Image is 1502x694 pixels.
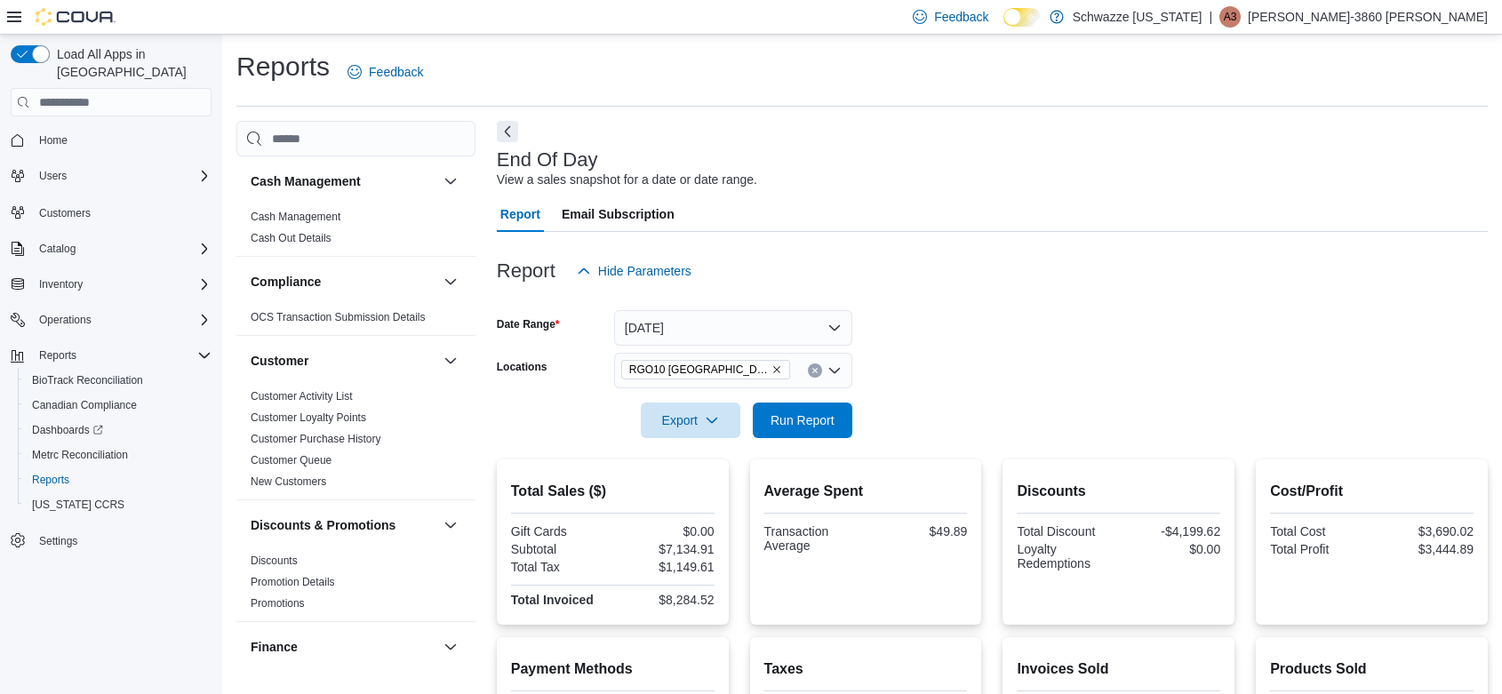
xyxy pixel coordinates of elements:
span: Dashboards [25,419,212,441]
span: Discounts [251,554,298,568]
a: Promotions [251,597,305,610]
span: Load All Apps in [GEOGRAPHIC_DATA] [50,45,212,81]
button: [DATE] [614,310,852,346]
button: Operations [4,307,219,332]
a: OCS Transaction Submission Details [251,311,426,323]
h2: Invoices Sold [1017,658,1220,680]
button: Clear input [808,363,822,378]
img: Cova [36,8,116,26]
a: Dashboards [18,418,219,443]
button: Home [4,127,219,153]
nav: Complex example [11,120,212,600]
span: [US_STATE] CCRS [32,498,124,512]
button: Reports [32,345,84,366]
h3: Compliance [251,273,321,291]
button: Remove RGO10 Santa Fe from selection in this group [771,364,782,375]
a: [US_STATE] CCRS [25,494,132,515]
span: Cash Out Details [251,231,332,245]
div: $0.00 [1123,542,1220,556]
button: Customers [4,199,219,225]
a: Customers [32,203,98,224]
button: [US_STATE] CCRS [18,492,219,517]
div: $3,444.89 [1376,542,1474,556]
div: $3,690.02 [1376,524,1474,538]
a: Customer Activity List [251,390,353,403]
a: Customer Loyalty Points [251,411,366,424]
h2: Total Sales ($) [511,481,715,502]
span: BioTrack Reconciliation [25,370,212,391]
button: Customer [440,350,461,371]
h2: Discounts [1017,481,1220,502]
span: Cash Management [251,210,340,224]
div: Total Cost [1270,524,1368,538]
span: Email Subscription [562,196,675,232]
span: Users [32,165,212,187]
span: Home [32,129,212,151]
a: Home [32,130,75,151]
button: Users [32,165,74,187]
span: Home [39,133,68,148]
a: Feedback [340,54,430,90]
button: Discounts & Promotions [251,516,436,534]
span: Metrc Reconciliation [25,444,212,466]
span: RGO10 [GEOGRAPHIC_DATA] [629,361,768,379]
span: New Customers [251,475,326,489]
span: Catalog [39,242,76,256]
h3: Discounts & Promotions [251,516,395,534]
span: BioTrack Reconciliation [32,373,143,387]
span: Customer Activity List [251,389,353,403]
button: Catalog [4,236,219,261]
a: Canadian Compliance [25,395,144,416]
input: Dark Mode [1003,8,1041,27]
span: Reports [25,469,212,491]
a: Metrc Reconciliation [25,444,135,466]
div: Total Tax [511,560,609,574]
button: Operations [32,309,99,331]
span: Users [39,169,67,183]
a: BioTrack Reconciliation [25,370,150,391]
button: Users [4,164,219,188]
span: Promotion Details [251,575,335,589]
div: Cash Management [236,206,475,256]
div: Alexis-3860 Shoope [1219,6,1241,28]
div: Gift Cards [511,524,609,538]
span: Settings [32,530,212,552]
span: Reports [32,345,212,366]
span: Feedback [369,63,423,81]
span: Catalog [32,238,212,259]
span: Export [651,403,730,438]
span: Operations [32,309,212,331]
a: Customer Queue [251,454,332,467]
button: Next [497,121,518,142]
a: Cash Out Details [251,232,332,244]
span: Operations [39,313,92,327]
p: | [1209,6,1212,28]
span: Customer Purchase History [251,432,381,446]
button: Inventory [4,272,219,297]
p: [PERSON_NAME]-3860 [PERSON_NAME] [1248,6,1488,28]
h2: Products Sold [1270,658,1474,680]
button: Metrc Reconciliation [18,443,219,467]
div: Transaction Average [764,524,862,553]
button: Catalog [32,238,83,259]
button: Export [641,403,740,438]
button: Compliance [251,273,436,291]
span: Inventory [32,274,212,295]
a: Customer Purchase History [251,433,381,445]
span: GL Account Totals [251,675,336,690]
span: Inventory [39,277,83,291]
span: Canadian Compliance [25,395,212,416]
h2: Average Spent [764,481,968,502]
span: Customers [39,206,91,220]
button: Compliance [440,271,461,292]
div: Discounts & Promotions [236,550,475,621]
span: Reports [32,473,69,487]
span: Washington CCRS [25,494,212,515]
span: Customer Loyalty Points [251,411,366,425]
label: Locations [497,360,547,374]
button: Open list of options [827,363,842,378]
h3: Finance [251,638,298,656]
button: Inventory [32,274,90,295]
a: GL Account Totals [251,676,336,689]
